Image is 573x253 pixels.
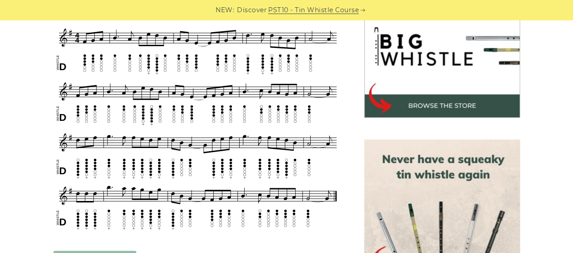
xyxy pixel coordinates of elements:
a: PST10 - Tin Whistle Course [268,5,359,15]
img: Danny Boy Tin Whistle Tab & Sheet Music [53,2,342,232]
span: Discover [237,5,267,15]
span: NEW: [216,5,234,15]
